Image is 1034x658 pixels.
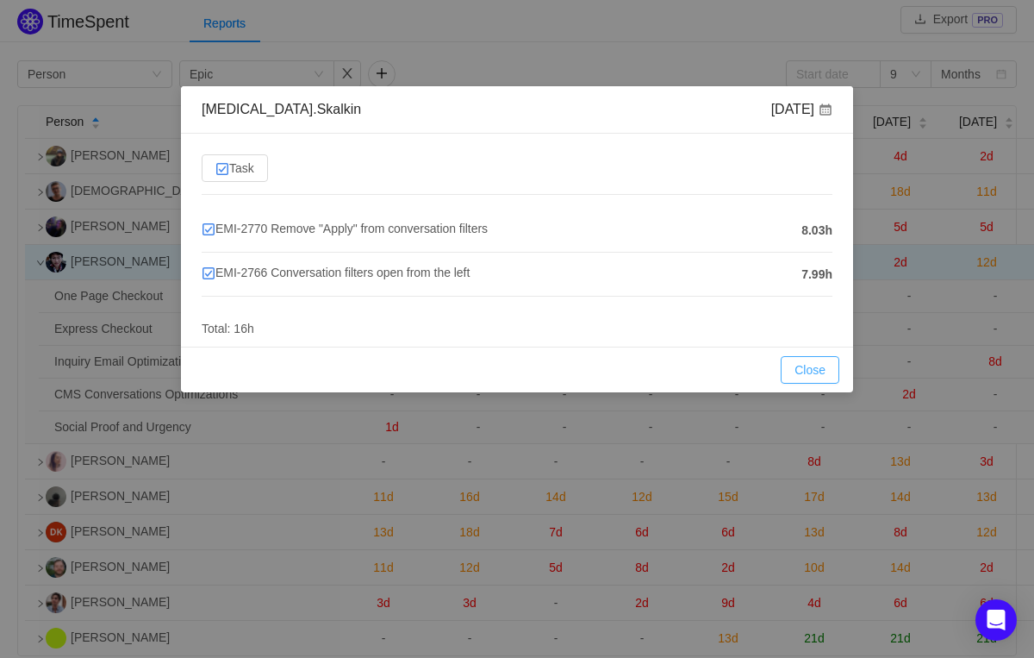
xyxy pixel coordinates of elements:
[801,222,832,240] span: 8.03h
[215,162,229,176] img: 10318
[781,356,839,384] button: Close
[202,266,470,279] span: EMI-2766 Conversation filters open from the left
[202,222,488,235] span: EMI-2770 Remove "Apply" from conversation filters
[202,322,254,335] span: Total: 16h
[202,222,215,236] img: 10318
[975,599,1017,641] div: Open Intercom Messenger
[215,161,254,175] span: Task
[202,266,215,280] img: 10318
[771,100,832,119] div: [DATE]
[801,266,832,284] span: 7.99h
[202,100,361,119] div: [MEDICAL_DATA].Skalkin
